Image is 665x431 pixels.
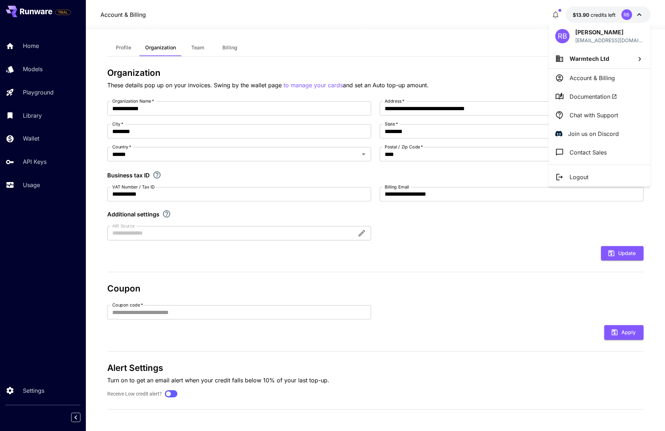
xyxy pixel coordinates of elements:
[570,111,618,119] p: Chat with Support
[570,55,609,62] span: Warmtech Ltd
[575,28,644,36] p: [PERSON_NAME]
[575,36,644,44] div: badrik@mayflower.work
[575,36,644,44] p: [EMAIL_ADDRESS][DOMAIN_NAME]
[549,49,650,68] button: Warmtech Ltd
[570,148,607,157] p: Contact Sales
[570,92,617,101] span: Documentation
[568,129,619,138] p: Join us on Discord
[555,29,570,43] div: RB
[570,74,615,82] p: Account & Billing
[570,173,588,181] p: Logout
